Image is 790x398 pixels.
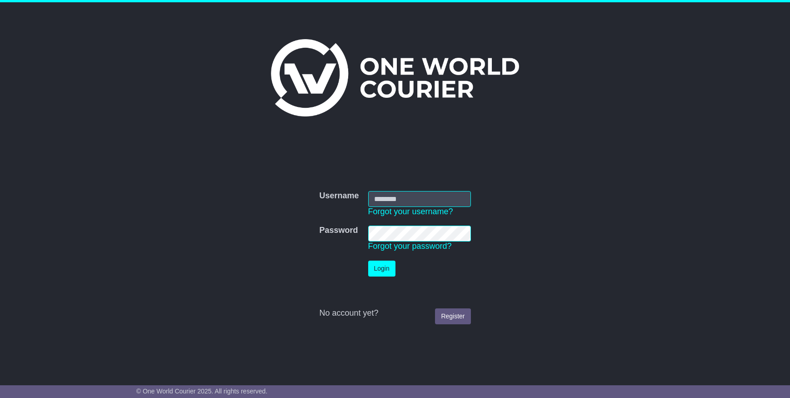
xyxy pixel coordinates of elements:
button: Login [368,261,395,277]
a: Forgot your username? [368,207,453,216]
label: Username [319,191,359,201]
span: © One World Courier 2025. All rights reserved. [136,388,268,395]
div: No account yet? [319,308,470,318]
img: One World [271,39,519,116]
a: Forgot your password? [368,242,452,251]
label: Password [319,226,358,236]
a: Register [435,308,470,324]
